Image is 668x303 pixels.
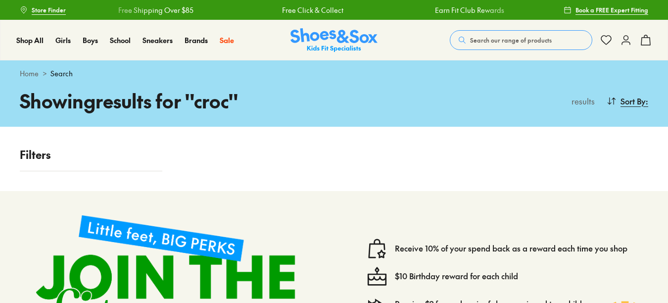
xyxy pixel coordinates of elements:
a: Earn Fit Club Rewards [415,5,484,15]
span: School [110,35,131,45]
a: Sneakers [143,35,173,46]
p: results [568,95,595,107]
a: Shoes & Sox [290,28,378,52]
p: Filters [20,147,162,163]
span: Girls [55,35,71,45]
a: Book a FREE Expert Fitting [564,1,648,19]
a: Sale [220,35,234,46]
button: Search our range of products [450,30,592,50]
a: Store Finder [20,1,66,19]
div: > [20,68,648,79]
span: Sort By [620,95,646,107]
a: Free Click & Collect [262,5,323,15]
button: Sort By: [607,90,648,112]
img: vector1.svg [367,239,387,258]
a: School [110,35,131,46]
a: $10 Birthday reward for each child [395,271,518,282]
a: Free Shipping Over $85 [98,5,173,15]
h1: Showing results for " croc " [20,87,334,115]
span: : [646,95,648,107]
a: Boys [83,35,98,46]
span: Shop All [16,35,44,45]
a: Girls [55,35,71,46]
a: Shop All [16,35,44,46]
img: cake--candle-birthday-event-special-sweet-cake-bake.svg [367,266,387,286]
span: Book a FREE Expert Fitting [575,5,648,14]
span: Brands [185,35,208,45]
img: SNS_Logo_Responsive.svg [290,28,378,52]
span: Search our range of products [470,36,552,45]
span: Sale [220,35,234,45]
span: Sneakers [143,35,173,45]
a: Home [20,68,39,79]
span: Search [50,68,73,79]
a: Brands [185,35,208,46]
span: Store Finder [32,5,66,14]
a: Receive 10% of your spend back as a reward each time you shop [395,243,627,254]
span: Boys [83,35,98,45]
